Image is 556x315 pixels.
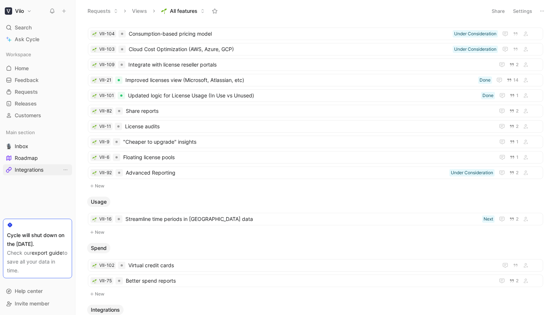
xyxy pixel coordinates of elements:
img: 🌱 [92,279,97,283]
a: IntegrationsView actions [3,164,72,175]
img: 🎙️ [6,143,12,149]
span: Main section [6,129,35,136]
img: 🌱 [92,63,97,67]
img: 🌱 [92,217,97,222]
a: 🌱VII-16Streamline time periods in [GEOGRAPHIC_DATA] dataNext2 [88,213,543,225]
span: Integrate with license reseller portals [128,60,492,69]
div: 🌱 [92,31,97,36]
span: Better spend reports [126,276,492,285]
div: VII-9 [99,138,109,146]
img: 🌱 [161,8,167,14]
button: 2 [508,215,520,223]
div: Done [480,76,491,84]
span: Search [15,23,32,32]
img: 🌱 [92,78,97,83]
span: Releases [15,100,37,107]
button: View actions [62,166,69,173]
img: 🌱 [92,47,97,52]
div: Under Consideration [454,30,496,37]
a: 🌱VII-6Floating license pools1 [88,151,543,164]
span: 1 [516,93,518,98]
button: Usage [87,197,110,207]
img: 🌱 [92,125,97,129]
div: Under Consideration [454,46,496,53]
div: VII-101 [99,92,114,99]
span: Help center [15,288,43,294]
a: Ask Cycle [3,34,72,45]
button: 🌱 [92,139,97,144]
button: 🌱All features [158,6,208,17]
a: 🌱VII-104Consumption-based pricing modelUnder Consideration [88,28,543,40]
button: 2 [508,107,520,115]
div: Check our to save all your data in time. [7,248,68,275]
div: Search [3,22,72,33]
span: 2 [516,279,518,283]
a: Feedback [3,75,72,86]
button: 2 [508,169,520,177]
span: 2 [516,171,518,175]
button: ViioViio [3,6,33,16]
button: 🌱 [92,170,97,175]
div: Done [482,92,493,99]
img: 🌱 [92,140,97,144]
a: 🌱VII-102Virtual credit cards [88,259,543,272]
a: Customers [3,110,72,121]
button: 2 [508,277,520,285]
span: Inbox [15,143,28,150]
a: 🎙️Inbox [3,141,72,152]
button: 🌱 [92,62,97,67]
img: 🌱 [92,94,97,98]
img: 🌱 [92,264,97,268]
span: 1 [516,140,518,144]
span: Home [15,65,29,72]
button: 🌱 [92,155,97,160]
div: UsageNew [84,197,547,237]
img: 🌱 [92,155,97,160]
div: VII-102 [99,262,114,269]
button: 1 [508,92,520,100]
button: 1 [508,153,520,161]
button: 1 [508,138,520,146]
button: New [87,290,544,298]
h1: Viio [15,8,24,14]
span: Workspace [6,51,31,58]
span: Spend [91,244,107,252]
div: VII-75 [99,277,112,284]
span: Roadmap [15,154,38,162]
button: 🌱 [92,108,97,114]
span: Consumption-based pricing model [129,29,450,38]
div: VII-21 [99,76,111,84]
div: SpendNew [84,243,547,299]
span: Usage [91,198,107,205]
button: 🌱 [92,93,97,98]
a: 🌱VII-82Share reports2 [88,105,543,117]
button: 🌱 [92,124,97,129]
button: New [87,228,544,237]
a: 🌱VII-75Better spend reports2 [88,275,543,287]
span: Floating license pools [123,153,492,162]
span: 1 [516,155,518,160]
span: Invite member [15,300,49,307]
span: Feedback [15,76,39,84]
span: Improved licenses view (Microsoft, Atlassian, etc) [125,76,475,85]
a: 🌱VII-109Integrate with license reseller portals2 [88,58,543,71]
span: Advanced Reporting [126,168,446,177]
div: Help center [3,286,72,297]
div: Invite member [3,298,72,309]
img: 🌱 [92,171,97,175]
img: Viio [5,7,12,15]
span: Requests [15,88,38,96]
a: 🌱VII-11License audits2 [88,120,543,133]
span: Cloud Cost Optimization (AWS, Azure, GCP) [129,45,450,54]
span: License audits [125,122,492,131]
